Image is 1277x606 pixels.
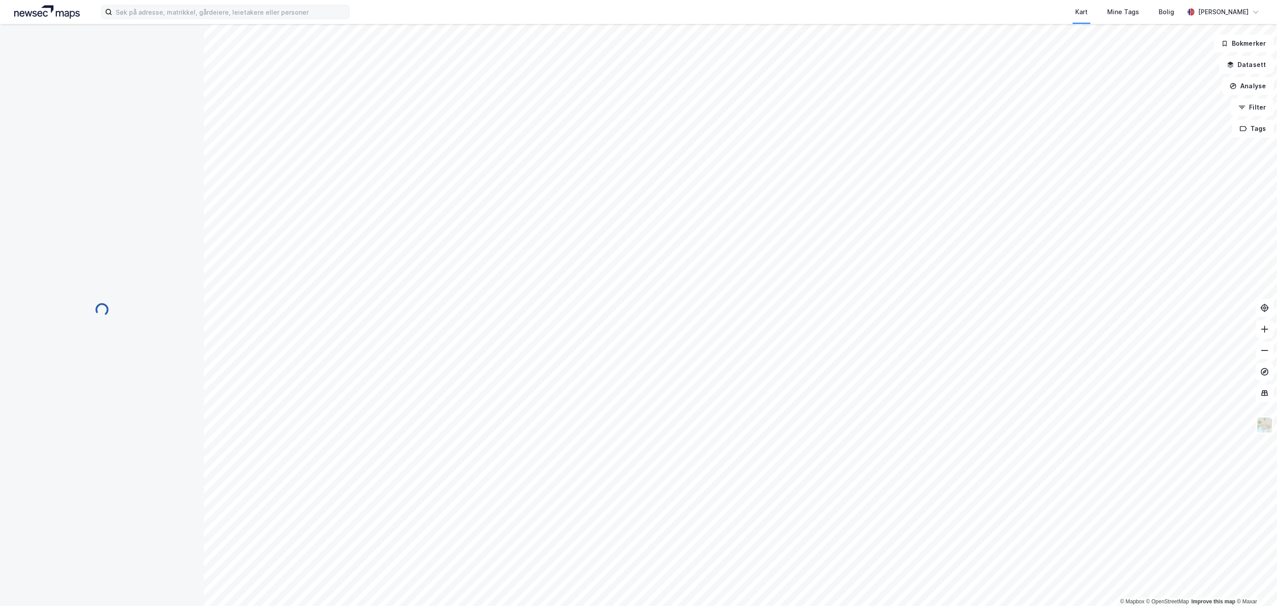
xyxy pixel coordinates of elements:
[1191,598,1235,605] a: Improve this map
[1146,598,1189,605] a: OpenStreetMap
[1120,598,1144,605] a: Mapbox
[1075,7,1088,17] div: Kart
[1256,417,1273,433] img: Z
[1219,56,1273,74] button: Datasett
[1232,120,1273,138] button: Tags
[112,5,349,19] input: Søk på adresse, matrikkel, gårdeiere, leietakere eller personer
[1198,7,1249,17] div: [PERSON_NAME]
[1233,563,1277,606] div: Kontrollprogram for chat
[95,303,109,317] img: spinner.a6d8c91a73a9ac5275cf975e30b51cfb.svg
[1107,7,1139,17] div: Mine Tags
[1233,563,1277,606] iframe: Chat Widget
[1159,7,1174,17] div: Bolig
[14,5,80,19] img: logo.a4113a55bc3d86da70a041830d287a7e.svg
[1214,35,1273,52] button: Bokmerker
[1231,98,1273,116] button: Filter
[1222,77,1273,95] button: Analyse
